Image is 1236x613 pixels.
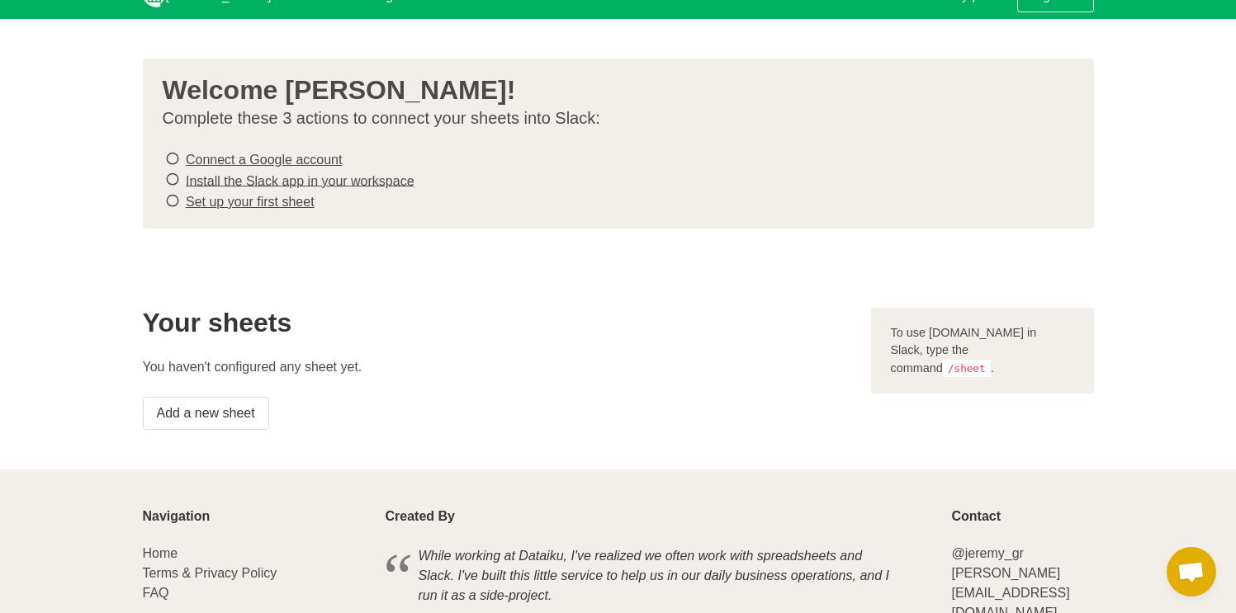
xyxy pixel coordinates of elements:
p: Complete these 3 actions to connect your sheets into Slack: [163,108,1061,129]
div: Open chat [1167,547,1216,596]
a: Home [143,546,178,560]
a: Set up your first sheet [186,195,315,209]
a: Add a new sheet [143,397,269,430]
p: You haven't configured any sheet yet. [143,357,851,377]
code: /sheet [943,360,991,377]
a: FAQ [143,586,169,600]
p: Created By [386,509,932,524]
a: Terms & Privacy Policy [143,566,277,580]
h3: Welcome [PERSON_NAME]! [163,75,1061,105]
a: Connect a Google account [186,153,342,167]
p: Navigation [143,509,366,524]
a: @jeremy_gr [951,546,1023,560]
p: Contact [951,509,1093,524]
a: Install the Slack app in your workspace [186,173,414,187]
div: To use [DOMAIN_NAME] in Slack, type the command . [871,308,1094,394]
h2: Your sheets [143,308,851,337]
